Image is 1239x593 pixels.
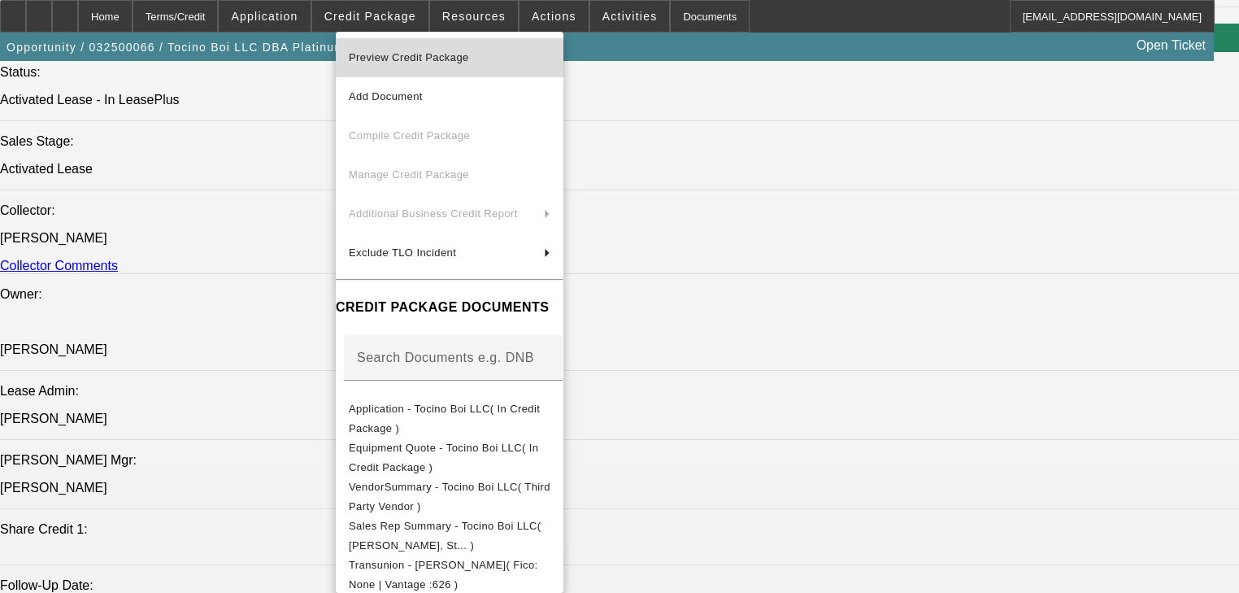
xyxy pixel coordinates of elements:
[349,51,469,63] span: Preview Credit Package
[349,520,541,552] span: Sales Rep Summary - Tocino Boi LLC( [PERSON_NAME], St... )
[336,298,563,317] h4: CREDIT PACKAGE DOCUMENTS
[336,477,563,517] button: VendorSummary - Tocino Boi LLC( Third Party Vendor )
[357,351,534,364] mat-label: Search Documents e.g. DNB
[349,559,538,591] span: Transunion - [PERSON_NAME]( Fico: None | Vantage :626 )
[349,246,456,259] span: Exclude TLO Incident
[349,90,423,102] span: Add Document
[336,438,563,477] button: Equipment Quote - Tocino Boi LLC( In Credit Package )
[336,399,563,438] button: Application - Tocino Boi LLC( In Credit Package )
[336,517,563,556] button: Sales Rep Summary - Tocino Boi LLC( Richards, St... )
[349,442,538,473] span: Equipment Quote - Tocino Boi LLC( In Credit Package )
[349,403,540,434] span: Application - Tocino Boi LLC( In Credit Package )
[349,481,550,512] span: VendorSummary - Tocino Boi LLC( Third Party Vendor )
